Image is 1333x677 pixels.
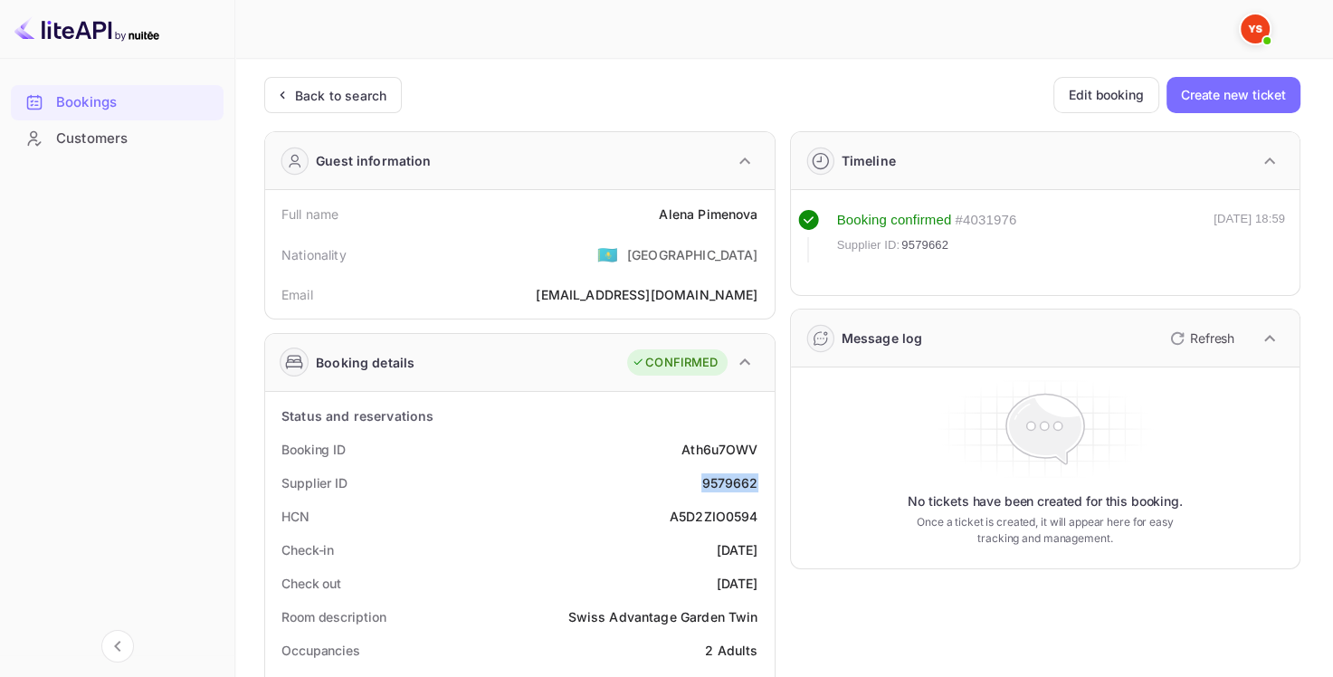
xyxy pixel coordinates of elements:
[316,353,414,372] div: Booking details
[837,210,952,231] div: Booking confirmed
[717,540,758,559] div: [DATE]
[901,236,948,254] span: 9579662
[1159,324,1242,353] button: Refresh
[11,121,224,157] div: Customers
[1214,210,1285,262] div: [DATE] 18:59
[281,507,309,526] div: HCN
[670,507,758,526] div: A5D2ZIO0594
[14,14,159,43] img: LiteAPI logo
[705,641,757,660] div: 2 Adults
[955,210,1016,231] div: # 4031976
[632,354,718,372] div: CONFIRMED
[11,85,224,120] div: Bookings
[11,121,224,155] a: Customers
[295,86,386,105] div: Back to search
[1190,329,1234,348] p: Refresh
[1241,14,1270,43] img: Yandex Support
[281,540,334,559] div: Check-in
[567,607,757,626] div: Swiss Advantage Garden Twin
[908,492,1183,510] p: No tickets have been created for this booking.
[281,641,360,660] div: Occupancies
[701,473,757,492] div: 9579662
[597,238,618,271] span: United States
[281,205,338,224] div: Full name
[627,245,758,264] div: [GEOGRAPHIC_DATA]
[717,574,758,593] div: [DATE]
[281,406,433,425] div: Status and reservations
[909,514,1181,547] p: Once a ticket is created, it will appear here for easy tracking and management.
[659,205,757,224] div: Alena Pimenova
[56,92,214,113] div: Bookings
[56,129,214,149] div: Customers
[536,285,757,304] div: [EMAIL_ADDRESS][DOMAIN_NAME]
[281,285,313,304] div: Email
[681,440,757,459] div: Ath6u7OWV
[101,630,134,663] button: Collapse navigation
[1053,77,1159,113] button: Edit booking
[842,151,896,170] div: Timeline
[281,574,341,593] div: Check out
[281,473,348,492] div: Supplier ID
[842,329,923,348] div: Message log
[11,85,224,119] a: Bookings
[837,236,900,254] span: Supplier ID:
[281,440,346,459] div: Booking ID
[281,607,386,626] div: Room description
[316,151,432,170] div: Guest information
[1166,77,1300,113] button: Create new ticket
[281,245,347,264] div: Nationality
